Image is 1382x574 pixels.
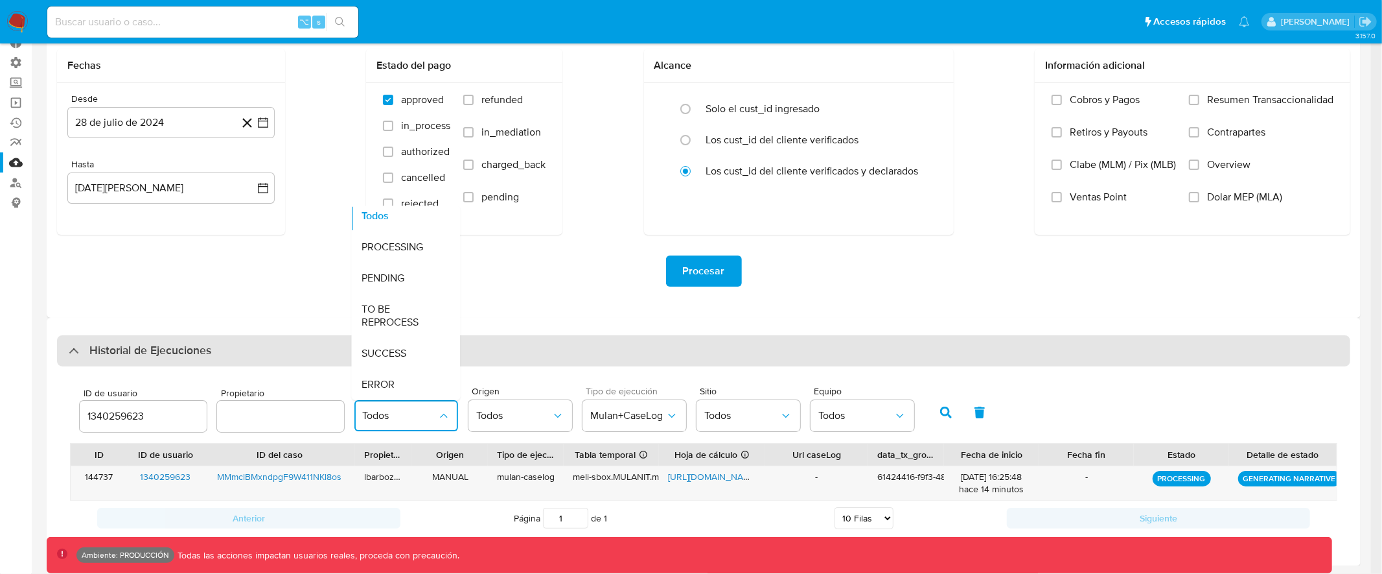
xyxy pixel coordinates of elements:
[317,16,321,28] span: s
[1355,30,1376,41] span: 3.157.0
[47,14,358,30] input: Buscar usuario o caso...
[1281,16,1354,28] p: diego.assum@mercadolibre.com
[327,13,353,31] button: search-icon
[1359,15,1372,29] a: Salir
[1239,16,1250,27] a: Notificaciones
[82,553,169,558] p: Ambiente: PRODUCCIÓN
[299,16,309,28] span: ⌥
[174,549,459,562] p: Todas las acciones impactan usuarios reales, proceda con precaución.
[1153,15,1226,29] span: Accesos rápidos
